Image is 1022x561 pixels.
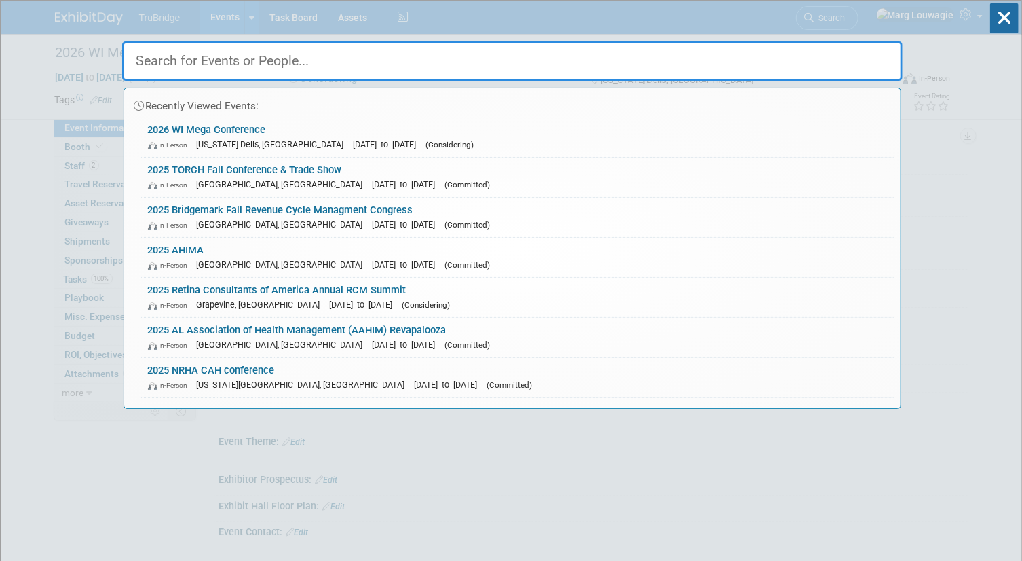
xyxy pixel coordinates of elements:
[131,88,894,117] div: Recently Viewed Events:
[354,139,423,149] span: [DATE] to [DATE]
[141,238,894,277] a: 2025 AHIMA In-Person [GEOGRAPHIC_DATA], [GEOGRAPHIC_DATA] [DATE] to [DATE] (Committed)
[148,221,194,230] span: In-Person
[148,181,194,189] span: In-Person
[445,340,491,350] span: (Committed)
[148,141,194,149] span: In-Person
[148,301,194,310] span: In-Person
[141,318,894,357] a: 2025 AL Association of Health Management (AAHIM) Revapalooza In-Person [GEOGRAPHIC_DATA], [GEOGRA...
[141,278,894,317] a: 2025 Retina Consultants of America Annual RCM Summit In-Person Grapevine, [GEOGRAPHIC_DATA] [DATE...
[141,198,894,237] a: 2025 Bridgemark Fall Revenue Cycle Managment Congress In-Person [GEOGRAPHIC_DATA], [GEOGRAPHIC_DA...
[197,259,370,270] span: [GEOGRAPHIC_DATA], [GEOGRAPHIC_DATA]
[330,300,400,310] span: [DATE] to [DATE]
[487,380,533,390] span: (Committed)
[197,219,370,230] span: [GEOGRAPHIC_DATA], [GEOGRAPHIC_DATA]
[373,219,442,230] span: [DATE] to [DATE]
[141,117,894,157] a: 2026 WI Mega Conference In-Person [US_STATE] Dells, [GEOGRAPHIC_DATA] [DATE] to [DATE] (Considering)
[148,381,194,390] span: In-Person
[122,41,903,81] input: Search for Events or People...
[426,140,474,149] span: (Considering)
[197,139,351,149] span: [US_STATE] Dells, [GEOGRAPHIC_DATA]
[197,300,327,310] span: Grapevine, [GEOGRAPHIC_DATA]
[445,260,491,270] span: (Committed)
[402,300,451,310] span: (Considering)
[373,179,442,189] span: [DATE] to [DATE]
[445,220,491,230] span: (Committed)
[197,179,370,189] span: [GEOGRAPHIC_DATA], [GEOGRAPHIC_DATA]
[141,358,894,397] a: 2025 NRHA CAH conference In-Person [US_STATE][GEOGRAPHIC_DATA], [GEOGRAPHIC_DATA] [DATE] to [DATE...
[141,158,894,197] a: 2025 TORCH Fall Conference & Trade Show In-Person [GEOGRAPHIC_DATA], [GEOGRAPHIC_DATA] [DATE] to ...
[373,340,442,350] span: [DATE] to [DATE]
[415,380,485,390] span: [DATE] to [DATE]
[373,259,442,270] span: [DATE] to [DATE]
[445,180,491,189] span: (Committed)
[197,340,370,350] span: [GEOGRAPHIC_DATA], [GEOGRAPHIC_DATA]
[197,380,412,390] span: [US_STATE][GEOGRAPHIC_DATA], [GEOGRAPHIC_DATA]
[148,341,194,350] span: In-Person
[148,261,194,270] span: In-Person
